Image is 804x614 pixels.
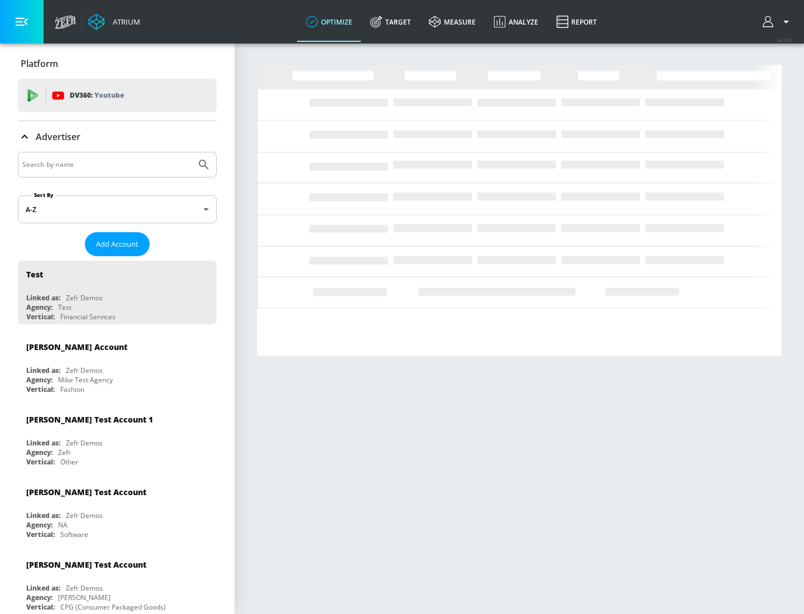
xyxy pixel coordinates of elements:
div: Test [58,303,71,312]
div: Vertical: [26,312,55,322]
div: Linked as: [26,438,60,448]
p: Advertiser [36,131,80,143]
div: Agency: [26,375,52,385]
div: Linked as: [26,366,60,375]
a: optimize [297,2,361,42]
div: DV360: Youtube [18,79,217,112]
div: TestLinked as:Zefr DemosAgency:TestVertical:Financial Services [18,261,217,324]
span: v 4.25.2 [777,37,793,43]
div: Agency: [26,520,52,530]
p: Platform [21,57,58,70]
div: Advertiser [18,121,217,152]
div: [PERSON_NAME] Test Account 1Linked as:Zefr DemosAgency:ZefrVertical:Other [18,406,217,469]
div: Vertical: [26,530,55,539]
p: Youtube [94,89,124,101]
a: measure [420,2,485,42]
div: [PERSON_NAME] Test AccountLinked as:Zefr DemosAgency:NAVertical:Software [18,478,217,542]
div: Mike Test Agency [58,375,113,385]
div: Agency: [26,303,52,312]
div: Zefr Demos [66,583,103,593]
div: Vertical: [26,457,55,467]
div: Software [60,530,88,539]
div: [PERSON_NAME] Test Account [26,559,146,570]
div: [PERSON_NAME] AccountLinked as:Zefr DemosAgency:Mike Test AgencyVertical:Fashion [18,333,217,397]
div: NA [58,520,68,530]
div: Zefr Demos [66,293,103,303]
div: Zefr Demos [66,366,103,375]
div: Vertical: [26,602,55,612]
div: Zefr Demos [66,438,103,448]
input: Search by name [22,157,192,172]
div: [PERSON_NAME] Test Account 1 [26,414,153,425]
div: Linked as: [26,511,60,520]
div: Test [26,269,43,280]
div: [PERSON_NAME] [58,593,111,602]
div: Platform [18,48,217,79]
div: Agency: [26,448,52,457]
span: Add Account [96,238,138,251]
div: Financial Services [60,312,116,322]
div: Other [60,457,78,467]
div: Zefr Demos [66,511,103,520]
label: Sort By [32,191,56,199]
a: Analyze [485,2,547,42]
div: CPG (Consumer Packaged Goods) [60,602,166,612]
div: Agency: [26,593,52,602]
button: Add Account [85,232,150,256]
div: [PERSON_NAME] Account [26,342,127,352]
div: Linked as: [26,583,60,593]
div: Zefr [58,448,71,457]
a: Report [547,2,606,42]
a: Target [361,2,420,42]
div: Vertical: [26,385,55,394]
a: Atrium [88,13,140,30]
div: A-Z [18,195,217,223]
div: Fashion [60,385,84,394]
div: [PERSON_NAME] Test Account [26,487,146,497]
div: Atrium [108,17,140,27]
p: DV360: [70,89,124,102]
div: Linked as: [26,293,60,303]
